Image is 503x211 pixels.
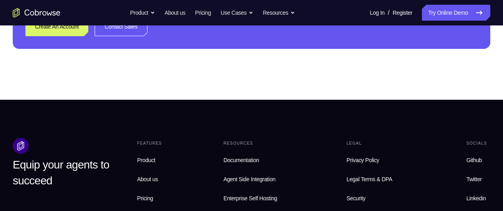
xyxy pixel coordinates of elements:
[13,8,60,17] a: Go to the home page
[370,5,385,21] a: Log In
[344,171,409,187] a: Legal Terms & DPA
[344,190,409,206] a: Security
[195,5,211,21] a: Pricing
[263,5,295,21] button: Resources
[137,176,158,182] span: About us
[223,157,259,163] span: Documentation
[137,157,155,163] span: Product
[466,195,486,201] span: Linkedin
[95,17,148,36] a: Contact Sales
[134,138,165,149] div: Features
[347,195,366,201] span: Security
[25,17,88,36] a: Create An Account
[347,176,392,182] span: Legal Terms & DPA
[463,138,490,149] div: Socials
[466,176,482,182] span: Twitter
[134,152,165,168] a: Product
[347,157,379,163] span: Privacy Policy
[130,5,155,21] button: Product
[388,8,389,17] span: /
[422,5,490,21] a: Try Online Demo
[220,152,289,168] a: Documentation
[221,5,253,21] button: Use Cases
[344,138,409,149] div: Legal
[393,5,412,21] a: Register
[344,152,409,168] a: Privacy Policy
[220,190,289,206] a: Enterprise Self Hosting
[466,157,482,163] span: Github
[134,190,165,206] a: Pricing
[165,5,185,21] a: About us
[13,159,109,187] span: Equip your agents to succeed
[134,171,165,187] a: About us
[463,190,490,206] a: Linkedin
[463,171,490,187] a: Twitter
[137,195,153,201] span: Pricing
[220,138,289,149] div: Resources
[223,194,285,203] span: Enterprise Self Hosting
[220,171,289,187] a: Agent Side Integration
[463,152,490,168] a: Github
[223,174,285,184] span: Agent Side Integration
